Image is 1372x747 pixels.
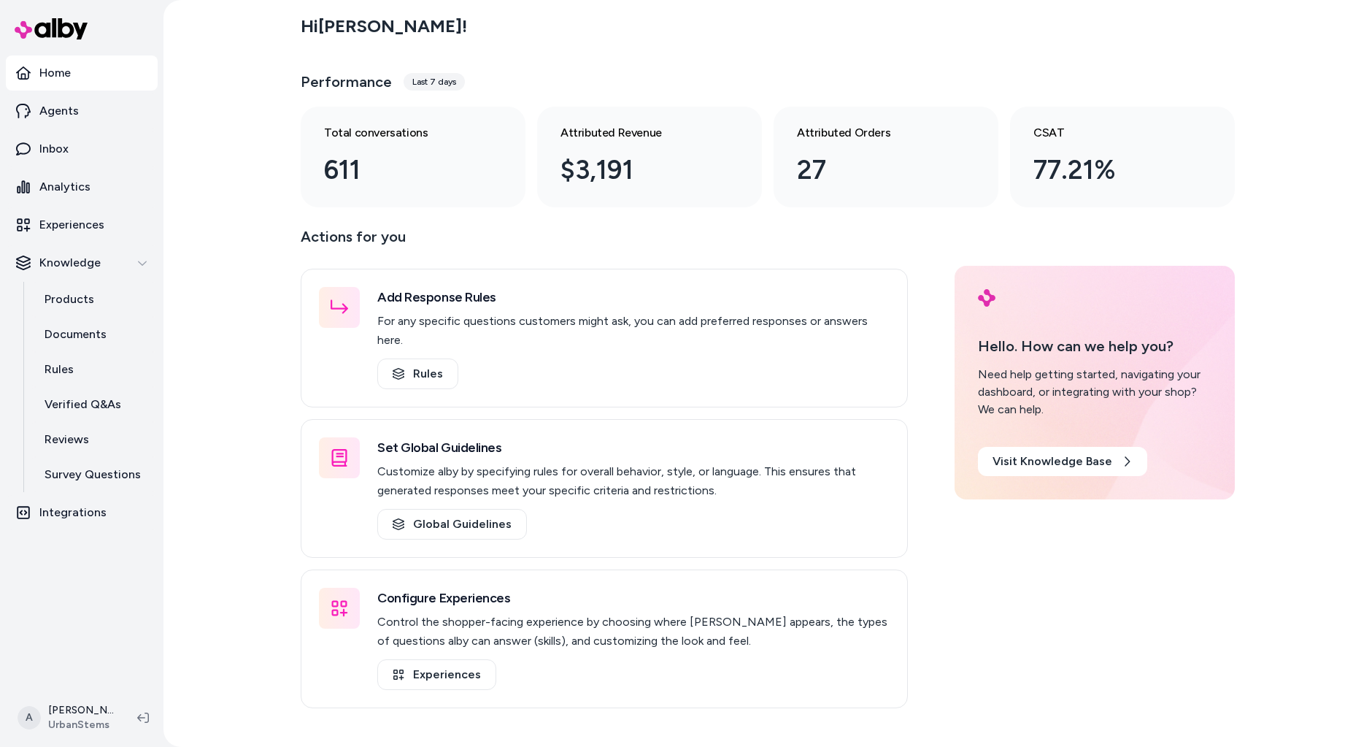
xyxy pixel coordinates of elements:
[6,495,158,530] a: Integrations
[404,73,465,91] div: Last 7 days
[45,291,94,308] p: Products
[978,447,1147,476] a: Visit Knowledge Base
[377,359,458,389] a: Rules
[30,317,158,352] a: Documents
[1010,107,1235,207] a: CSAT 77.21%
[30,352,158,387] a: Rules
[39,216,104,234] p: Experiences
[18,706,41,729] span: A
[1033,150,1188,190] div: 77.21%
[45,326,107,343] p: Documents
[6,93,158,129] a: Agents
[377,287,890,307] h3: Add Response Rules
[15,18,88,39] img: alby Logo
[1033,124,1188,142] h3: CSAT
[560,124,715,142] h3: Attributed Revenue
[537,107,762,207] a: Attributed Revenue $3,191
[39,64,71,82] p: Home
[324,150,479,190] div: 611
[30,457,158,492] a: Survey Questions
[560,150,715,190] div: $3,191
[377,437,890,458] h3: Set Global Guidelines
[48,703,114,718] p: [PERSON_NAME]
[39,178,90,196] p: Analytics
[324,124,479,142] h3: Total conversations
[39,140,69,158] p: Inbox
[978,366,1211,418] div: Need help getting started, navigating your dashboard, or integrating with your shop? We can help.
[301,225,908,260] p: Actions for you
[45,396,121,413] p: Verified Q&As
[48,718,114,732] span: UrbanStems
[797,124,952,142] h3: Attributed Orders
[9,694,126,741] button: A[PERSON_NAME]UrbanStems
[6,245,158,280] button: Knowledge
[978,335,1211,357] p: Hello. How can we help you?
[45,431,89,448] p: Reviews
[301,107,525,207] a: Total conversations 611
[6,131,158,166] a: Inbox
[301,15,467,37] h2: Hi [PERSON_NAME] !
[377,659,496,690] a: Experiences
[30,282,158,317] a: Products
[377,613,890,651] p: Control the shopper-facing experience by choosing where [PERSON_NAME] appears, the types of quest...
[6,169,158,204] a: Analytics
[30,422,158,457] a: Reviews
[45,361,74,378] p: Rules
[377,588,890,608] h3: Configure Experiences
[797,150,952,190] div: 27
[39,102,79,120] p: Agents
[39,504,107,521] p: Integrations
[978,289,995,307] img: alby Logo
[39,254,101,272] p: Knowledge
[377,312,890,350] p: For any specific questions customers might ask, you can add preferred responses or answers here.
[774,107,998,207] a: Attributed Orders 27
[30,387,158,422] a: Verified Q&As
[377,509,527,540] a: Global Guidelines
[6,55,158,91] a: Home
[45,466,141,483] p: Survey Questions
[377,462,890,500] p: Customize alby by specifying rules for overall behavior, style, or language. This ensures that ge...
[6,207,158,242] a: Experiences
[301,72,392,92] h3: Performance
